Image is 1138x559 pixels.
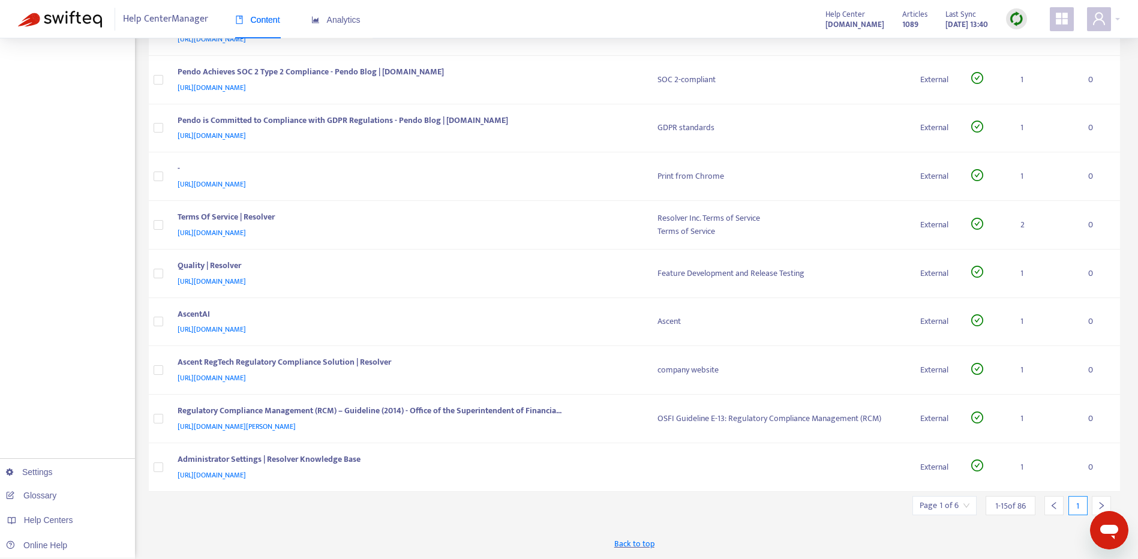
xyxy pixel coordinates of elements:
div: External [920,73,952,86]
div: Pendo is Committed to Compliance with GDPR Regulations - Pendo Blog | [DOMAIN_NAME] [178,114,634,130]
iframe: Button to launch messaging window [1090,511,1128,549]
td: 1 [1011,104,1079,153]
img: sync.dc5367851b00ba804db3.png [1009,11,1024,26]
img: Swifteq [18,11,102,28]
span: Content [235,15,280,25]
td: 2 [1011,201,1079,250]
td: 0 [1079,152,1120,201]
div: Administrator Settings | Resolver Knowledge Base [178,453,634,468]
div: Resolver Inc. Terms of Service [657,212,901,225]
span: [URL][DOMAIN_NAME] [178,469,246,481]
td: 1 [1011,250,1079,298]
span: Analytics [311,15,361,25]
span: user [1092,11,1106,26]
td: 0 [1079,443,1120,492]
span: check-circle [971,363,983,375]
td: 0 [1079,104,1120,153]
div: External [920,363,952,377]
span: right [1097,501,1106,510]
span: Back to top [614,537,654,550]
span: Help Center [825,8,865,21]
div: Print from Chrome [657,170,901,183]
div: External [920,170,952,183]
span: book [235,16,244,24]
td: 0 [1079,201,1120,250]
a: Online Help [6,540,67,550]
span: check-circle [971,218,983,230]
div: External [920,461,952,474]
span: check-circle [971,266,983,278]
div: AscentAI [178,308,634,323]
span: [URL][DOMAIN_NAME] [178,130,246,142]
span: [URL][DOMAIN_NAME] [178,323,246,335]
span: [URL][DOMAIN_NAME] [178,372,246,384]
strong: [DOMAIN_NAME] [825,18,884,31]
span: check-circle [971,121,983,133]
span: Last Sync [945,8,976,21]
span: check-circle [971,169,983,181]
span: 1 - 15 of 86 [995,500,1026,512]
span: Help Center Manager [123,8,208,31]
div: External [920,412,952,425]
div: 1 [1068,496,1088,515]
span: [URL][DOMAIN_NAME] [178,82,246,94]
div: Regulatory Compliance Management (RCM) – Guideline (2014) - Office of the Superintendent of Finan... [178,404,634,420]
div: Pendo Achieves SOC 2 Type 2 Compliance - Pendo Blog | [DOMAIN_NAME] [178,65,634,81]
span: Articles [902,8,927,21]
span: appstore [1055,11,1069,26]
td: 0 [1079,56,1120,104]
div: Feature Development and Release Testing [657,267,901,280]
div: OSFI Guideline E-13: Regulatory Compliance Management (RCM) [657,412,901,425]
div: Quality | Resolver [178,259,634,275]
div: External [920,267,952,280]
div: External [920,315,952,328]
span: [URL][DOMAIN_NAME] [178,33,246,45]
td: 0 [1079,346,1120,395]
span: [URL][DOMAIN_NAME] [178,178,246,190]
a: [DOMAIN_NAME] [825,17,884,31]
span: Help Centers [24,515,73,525]
a: Settings [6,467,53,477]
span: area-chart [311,16,320,24]
td: 0 [1079,250,1120,298]
td: 1 [1011,298,1079,347]
span: left [1050,501,1058,510]
td: 1 [1011,152,1079,201]
span: [URL][DOMAIN_NAME] [178,227,246,239]
td: 1 [1011,56,1079,104]
div: Ascent [657,315,901,328]
span: [URL][DOMAIN_NAME] [178,275,246,287]
div: Terms of Service [657,225,901,238]
td: 0 [1079,298,1120,347]
div: company website [657,363,901,377]
div: - [178,162,634,178]
span: check-circle [971,314,983,326]
span: check-circle [971,411,983,423]
span: check-circle [971,72,983,84]
span: [URL][DOMAIN_NAME][PERSON_NAME] [178,420,296,432]
div: External [920,121,952,134]
div: External [920,218,952,232]
div: Ascent RegTech Regulatory Compliance Solution | Resolver [178,356,634,371]
td: 1 [1011,346,1079,395]
div: SOC 2-compliant [657,73,901,86]
a: Glossary [6,491,56,500]
span: check-circle [971,459,983,471]
td: 1 [1011,395,1079,443]
td: 0 [1079,395,1120,443]
td: 1 [1011,443,1079,492]
strong: [DATE] 13:40 [945,18,988,31]
div: Terms Of Service | Resolver [178,211,634,226]
strong: 1089 [902,18,918,31]
div: GDPR standards [657,121,901,134]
